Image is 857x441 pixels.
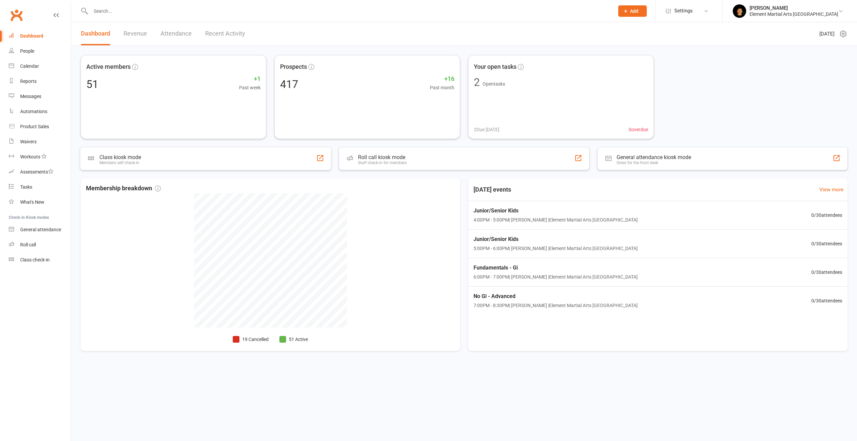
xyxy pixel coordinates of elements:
[473,292,638,301] span: No Gi - Advanced
[474,77,480,88] div: 2
[474,126,499,133] span: 2 Due [DATE]
[9,252,71,267] a: Class kiosk mode
[674,3,693,18] span: Settings
[280,79,298,90] div: 417
[9,164,71,180] a: Assessments
[750,11,838,17] div: Element Martial Arts [GEOGRAPHIC_DATA]
[811,211,842,219] span: 0 / 30 attendees
[233,336,269,343] li: 19 Cancelled
[618,5,647,17] button: Add
[473,206,638,215] span: Junior/Senior Kids
[89,6,610,16] input: Search...
[86,62,131,72] span: Active members
[20,48,34,54] div: People
[20,63,39,69] div: Calendar
[9,29,71,44] a: Dashboard
[20,227,61,232] div: General attendance
[20,139,37,144] div: Waivers
[9,44,71,59] a: People
[20,79,37,84] div: Reports
[86,79,98,90] div: 51
[9,134,71,149] a: Waivers
[473,263,638,272] span: Fundamentals - Gi
[20,242,36,247] div: Roll call
[99,154,141,160] div: Class kiosk mode
[20,94,41,99] div: Messages
[430,84,454,91] span: Past month
[811,297,842,304] span: 0 / 30 attendees
[473,245,638,252] span: 5:00PM - 6:00PM | [PERSON_NAME] | Element Martial Arts [GEOGRAPHIC_DATA]
[9,195,71,210] a: What's New
[86,184,161,193] span: Membership breakdown
[9,237,71,252] a: Roll call
[99,160,141,165] div: Members self check-in
[473,302,638,309] span: 7:00PM - 8:30PM | [PERSON_NAME] | Element Martial Arts [GEOGRAPHIC_DATA]
[20,199,44,205] div: What's New
[617,160,691,165] div: Great for the front desk
[9,149,71,164] a: Workouts
[473,273,638,281] span: 6:00PM - 7:00PM | [PERSON_NAME] | Element Martial Arts [GEOGRAPHIC_DATA]
[483,81,505,87] span: Open tasks
[811,268,842,276] span: 0 / 30 attendees
[819,30,835,38] span: [DATE]
[617,154,691,160] div: General attendance kiosk mode
[279,336,308,343] li: 51 Active
[474,62,516,72] span: Your open tasks
[81,22,110,45] a: Dashboard
[20,33,43,39] div: Dashboard
[630,8,638,14] span: Add
[358,160,407,165] div: Staff check-in for members
[20,109,47,114] div: Automations
[430,74,454,84] span: +16
[9,74,71,89] a: Reports
[9,104,71,119] a: Automations
[819,186,844,194] a: View more
[280,62,307,72] span: Prospects
[811,240,842,247] span: 0 / 30 attendees
[239,74,261,84] span: +1
[239,84,261,91] span: Past week
[473,216,638,224] span: 4:00PM - 5:00PM | [PERSON_NAME] | Element Martial Arts [GEOGRAPHIC_DATA]
[9,180,71,195] a: Tasks
[124,22,147,45] a: Revenue
[20,124,49,129] div: Product Sales
[20,257,50,262] div: Class check-in
[733,4,746,18] img: thumb_image1752621665.png
[468,184,516,196] h3: [DATE] events
[473,235,638,244] span: Junior/Senior Kids
[20,169,53,175] div: Assessments
[358,154,407,160] div: Roll call kiosk mode
[9,59,71,74] a: Calendar
[750,5,838,11] div: [PERSON_NAME]
[9,222,71,237] a: General attendance kiosk mode
[8,7,25,23] a: Clubworx
[9,89,71,104] a: Messages
[20,184,32,190] div: Tasks
[629,126,648,133] span: 0 overdue
[20,154,40,159] div: Workouts
[205,22,245,45] a: Recent Activity
[9,119,71,134] a: Product Sales
[161,22,192,45] a: Attendance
